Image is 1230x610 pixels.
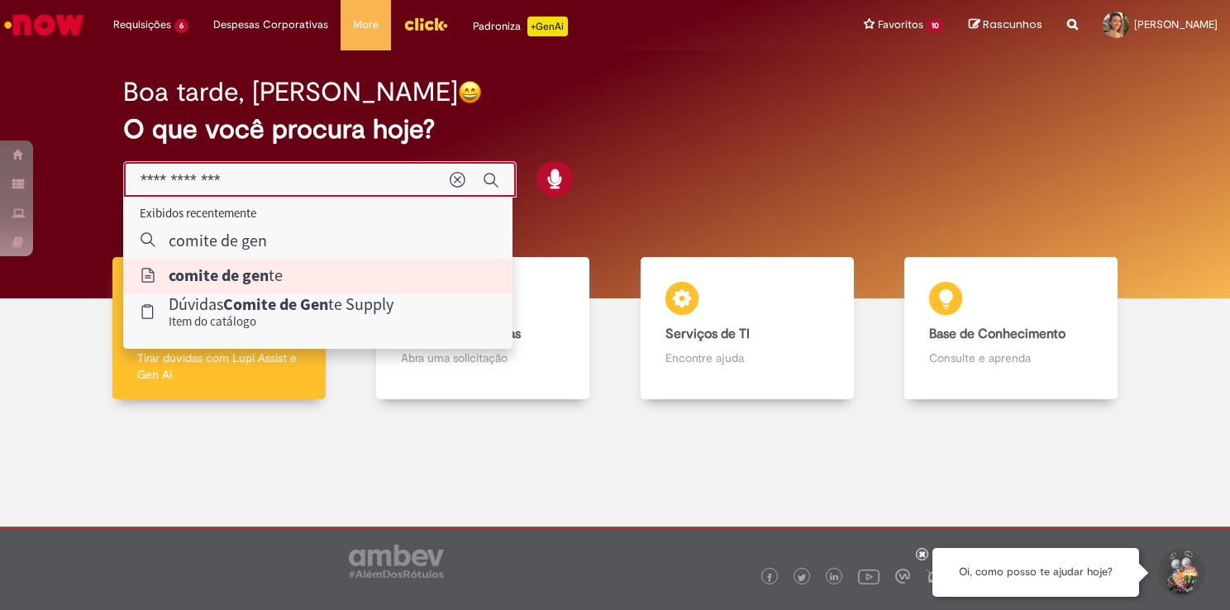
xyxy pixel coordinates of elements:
button: Iniciar Conversa de Suporte [1156,548,1205,598]
span: 6 [174,19,188,33]
b: Base de Conhecimento [929,326,1066,342]
div: Oi, como posso te ajudar hoje? [932,548,1139,597]
p: +GenAi [527,17,568,36]
h2: O que você procura hoje? [123,115,1107,144]
img: logo_footer_naosei.png [926,569,941,584]
img: logo_footer_facebook.png [765,574,774,582]
img: click_logo_yellow_360x200.png [403,12,448,36]
img: logo_footer_youtube.png [858,565,880,587]
span: Requisições [113,17,171,33]
span: Favoritos [878,17,923,33]
img: logo_footer_twitter.png [798,574,806,582]
a: Serviços de TI Encontre ajuda [615,257,880,400]
img: logo_footer_ambev_rotulo_gray.png [349,545,444,578]
span: 10 [927,19,944,33]
p: Encontre ajuda [665,350,829,366]
p: Tirar dúvidas com Lupi Assist e Gen Ai [137,350,301,383]
p: Consulte e aprenda [929,350,1093,366]
img: logo_footer_linkedin.png [830,573,838,583]
b: Serviços de TI [665,326,750,342]
div: Padroniza [473,17,568,36]
span: [PERSON_NAME] [1134,17,1218,31]
span: Despesas Corporativas [213,17,328,33]
a: Rascunhos [969,17,1042,33]
span: More [353,17,379,33]
p: Abra uma solicitação [401,350,565,366]
a: Tirar dúvidas Tirar dúvidas com Lupi Assist e Gen Ai [87,257,351,400]
img: ServiceNow [2,8,87,41]
img: happy-face.png [458,80,482,104]
img: logo_footer_workplace.png [895,569,910,584]
h2: Boa tarde, [PERSON_NAME] [123,78,458,107]
a: Base de Conhecimento Consulte e aprenda [880,257,1144,400]
span: Rascunhos [983,17,1042,32]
